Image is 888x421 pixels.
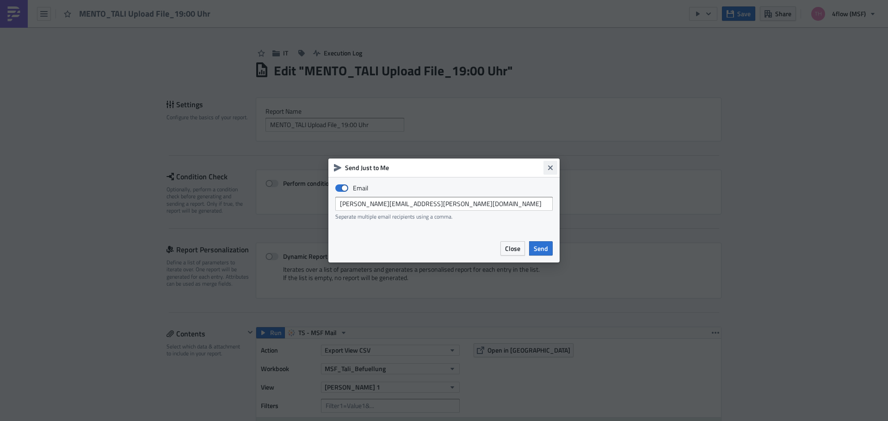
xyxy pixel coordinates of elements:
[335,184,553,192] label: Email
[4,4,442,11] body: Rich Text Area. Press ALT-0 for help.
[335,213,553,220] div: Seperate multiple email recipients using a comma.
[345,164,544,172] h6: Send Just to Me
[500,241,525,256] button: Close
[534,244,548,253] span: Send
[529,241,553,256] button: Send
[505,244,520,253] span: Close
[543,161,557,175] button: Close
